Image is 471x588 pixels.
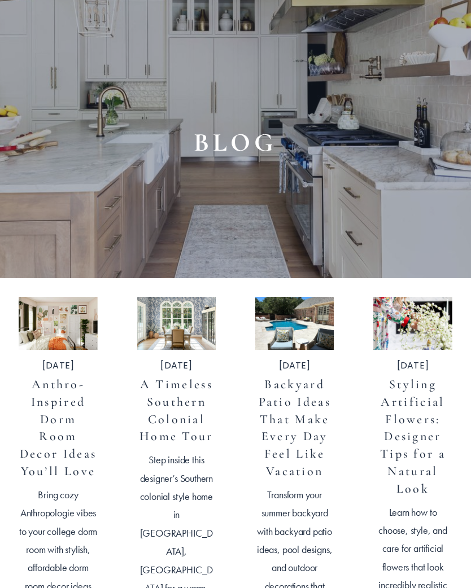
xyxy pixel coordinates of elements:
time: [DATE] [279,361,311,370]
a: A Timeless Southern Colonial Home Tour [139,377,213,444]
img: Backyard Patio Ideas That Make Every Day Feel Like Vacation [255,297,334,350]
a: Anthro-Inspired Dorm Room Decor Ideas You’ll Love [20,377,97,479]
img: Anthro-Inspired Dorm Room Decor Ideas You’ll Love [19,297,98,350]
h1: BLOG [184,125,287,161]
time: [DATE] [397,361,429,370]
time: [DATE] [42,361,74,370]
a: Styling Artificial Flowers: Designer Tips for a Natural Look [380,377,446,496]
time: [DATE] [160,361,192,370]
img: A Timeless Southern Colonial Home Tour [137,297,216,350]
a: Backyard Patio Ideas That Make Every Day Feel Like Vacation [259,377,331,479]
img: Styling Artificial Flowers: Designer Tips for a Natural Look [373,297,453,350]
